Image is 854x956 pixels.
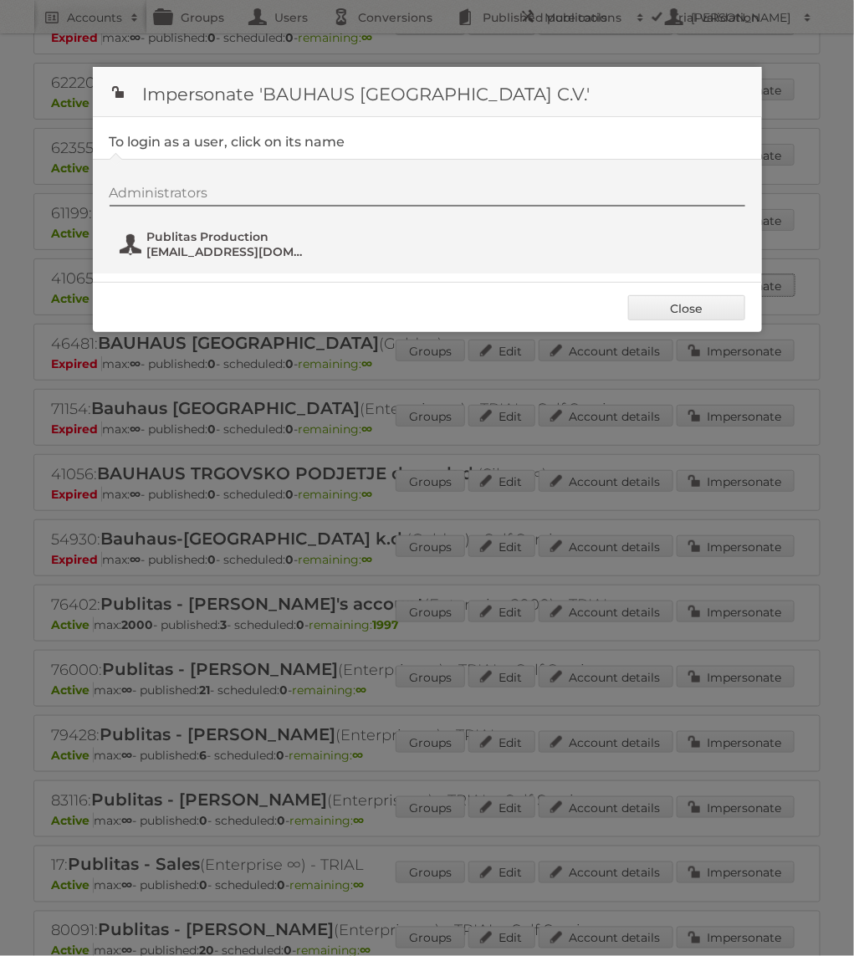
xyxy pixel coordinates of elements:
a: Close [628,295,745,320]
span: [EMAIL_ADDRESS][DOMAIN_NAME] [147,244,309,259]
button: Publitas Production [EMAIL_ADDRESS][DOMAIN_NAME] [118,227,314,261]
legend: To login as a user, click on its name [110,134,345,150]
span: Publitas Production [147,229,309,244]
h1: Impersonate 'BAUHAUS [GEOGRAPHIC_DATA] C.V.' [93,67,762,117]
div: Administrators [110,185,745,207]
